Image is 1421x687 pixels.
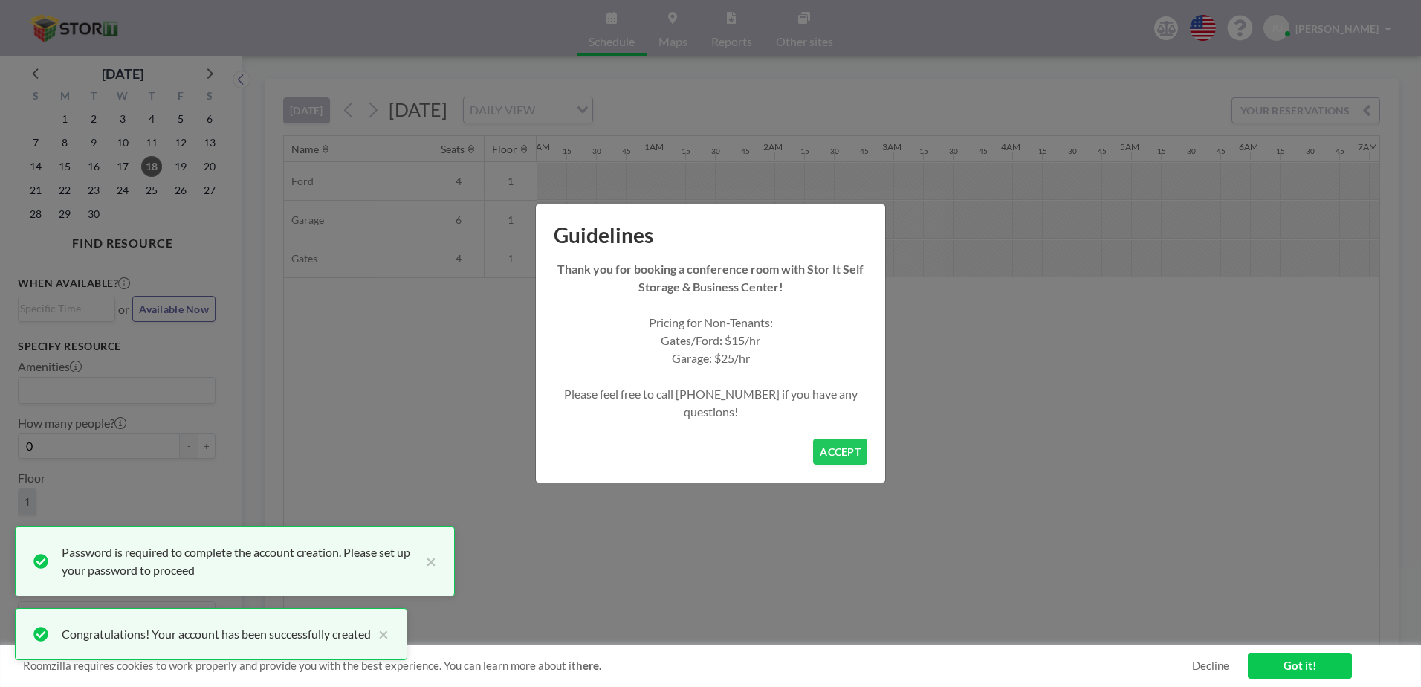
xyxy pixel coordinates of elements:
a: Decline [1192,659,1229,673]
p: Gates/Ford: $15/hr [554,332,867,349]
div: Password is required to complete the account creation. Please set up your password to proceed [62,544,418,579]
div: Congratulations! Your account has been successfully created [62,625,371,643]
p: Pricing for Non-Tenants: [554,314,867,332]
button: close [371,625,389,643]
a: here. [576,659,601,672]
p: Garage: $25/hr [554,349,867,367]
button: close [418,544,436,579]
strong: Thank you for booking a conference room with Stor It Self Storage & Business Center! [557,262,864,294]
p: Please feel free to call [PHONE_NUMBER] if you have any questions! [554,385,867,421]
a: Got it! [1248,653,1352,679]
span: Roomzilla requires cookies to work properly and provide you with the best experience. You can lea... [23,659,1192,673]
button: ACCEPT [813,439,867,465]
h1: Guidelines [536,204,885,260]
